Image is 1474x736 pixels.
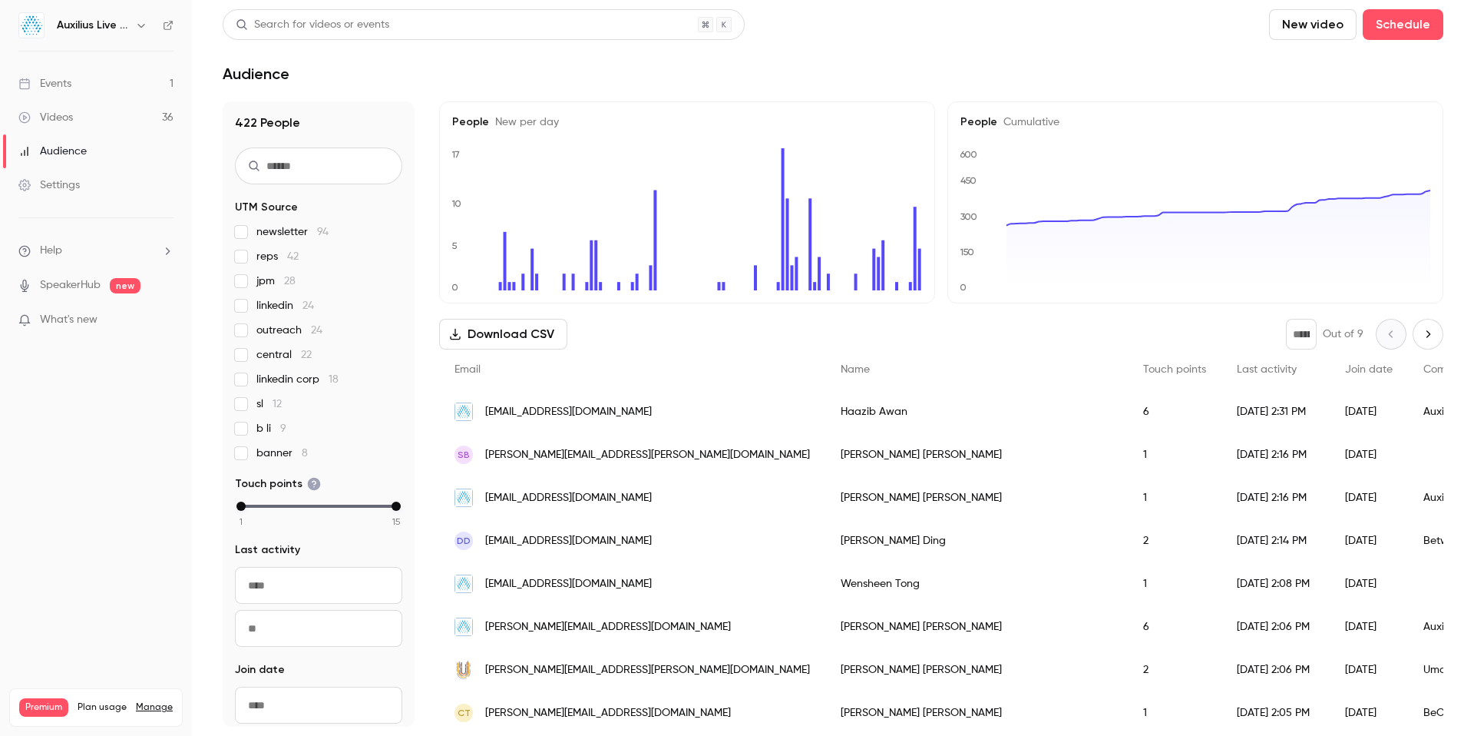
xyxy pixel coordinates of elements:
div: Events [18,76,71,91]
div: [DATE] [1330,605,1408,648]
span: central [256,347,312,363]
div: [DATE] [1330,691,1408,734]
span: New per day [489,117,559,128]
img: umoja-biopharma.com [454,661,473,679]
span: 28 [284,276,296,287]
div: min [236,502,246,511]
span: Help [40,243,62,259]
span: [EMAIL_ADDRESS][DOMAIN_NAME] [485,533,652,549]
span: jpm [256,274,296,289]
span: [PERSON_NAME][EMAIL_ADDRESS][DOMAIN_NAME] [485,705,731,721]
div: 6 [1128,605,1221,648]
span: Email [454,364,481,375]
input: From [235,567,402,604]
div: [PERSON_NAME] [PERSON_NAME] [825,605,1128,648]
p: Out of 9 [1323,327,1363,342]
div: [DATE] [1330,433,1408,476]
div: [DATE] [1330,519,1408,562]
span: 22 [301,350,312,360]
img: auxili.us [454,618,473,636]
span: CT [458,706,471,720]
span: [EMAIL_ADDRESS][DOMAIN_NAME] [485,576,652,592]
div: Haazib Awan [825,390,1128,433]
span: 9 [280,423,286,434]
text: 17 [451,149,460,160]
text: 0 [960,282,967,293]
button: New video [1269,9,1357,40]
span: linkedin corp [256,372,339,387]
div: [DATE] [1330,562,1408,605]
div: [DATE] 2:16 PM [1221,433,1330,476]
button: Download CSV [439,319,567,350]
span: 94 [317,227,329,237]
text: 5 [451,240,458,251]
h1: Audience [223,65,289,83]
span: Touch points [235,476,321,492]
div: 2 [1128,648,1221,691]
div: [DATE] 2:31 PM [1221,390,1330,433]
h1: 422 People [235,114,402,132]
h6: Auxilius Live Sessions [57,18,129,33]
span: [PERSON_NAME][EMAIL_ADDRESS][DOMAIN_NAME] [485,619,731,635]
div: [DATE] 2:05 PM [1221,691,1330,734]
span: 15 [392,515,400,529]
img: auxili.us [454,575,473,593]
span: Cumulative [997,117,1059,128]
div: Settings [18,177,80,193]
div: Videos [18,110,73,125]
div: Audience [18,144,87,159]
span: 12 [273,399,282,409]
div: 1 [1128,691,1221,734]
div: [DATE] 2:08 PM [1221,562,1330,605]
div: [PERSON_NAME] Ding [825,519,1128,562]
text: 0 [451,282,458,293]
span: SB [458,448,470,462]
span: 8 [302,448,308,459]
input: From [235,687,402,724]
div: [PERSON_NAME] [PERSON_NAME] [825,648,1128,691]
div: [DATE] 2:14 PM [1221,519,1330,562]
div: Wensheen Tong [825,562,1128,605]
span: banner [256,446,308,461]
span: b li [256,421,286,436]
span: UTM Source [235,200,298,215]
a: Manage [136,701,173,714]
h5: People [452,114,922,130]
span: Last activity [235,542,300,558]
span: new [110,278,140,293]
img: auxili.us [454,403,473,421]
img: auxili.us [454,489,473,507]
span: Last activity [1237,364,1297,375]
div: [DATE] [1330,476,1408,519]
div: 2 [1128,519,1221,562]
text: 150 [960,247,974,257]
li: help-dropdown-opener [18,243,174,259]
span: Join date [235,662,285,678]
span: reps [256,249,299,264]
input: To [235,610,402,647]
text: 600 [960,149,977,160]
span: [PERSON_NAME][EMAIL_ADDRESS][PERSON_NAME][DOMAIN_NAME] [485,662,810,678]
span: 42 [287,251,299,262]
text: 450 [960,175,977,186]
span: Touch points [1143,364,1206,375]
span: Name [841,364,870,375]
div: [PERSON_NAME] [PERSON_NAME] [825,476,1128,519]
div: [PERSON_NAME] [PERSON_NAME] [825,691,1128,734]
div: [DATE] 2:16 PM [1221,476,1330,519]
div: [DATE] [1330,648,1408,691]
button: Schedule [1363,9,1443,40]
span: 24 [302,300,314,311]
img: Auxilius Live Sessions [19,13,44,38]
span: linkedin [256,298,314,313]
span: Plan usage [78,701,127,714]
div: 6 [1128,390,1221,433]
div: 1 [1128,433,1221,476]
h5: People [960,114,1430,130]
div: [DATE] 2:06 PM [1221,648,1330,691]
div: [DATE] [1330,390,1408,433]
span: [PERSON_NAME][EMAIL_ADDRESS][PERSON_NAME][DOMAIN_NAME] [485,447,810,463]
button: Next page [1413,319,1443,350]
div: Search for videos or events [236,17,389,33]
text: 10 [451,198,461,209]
